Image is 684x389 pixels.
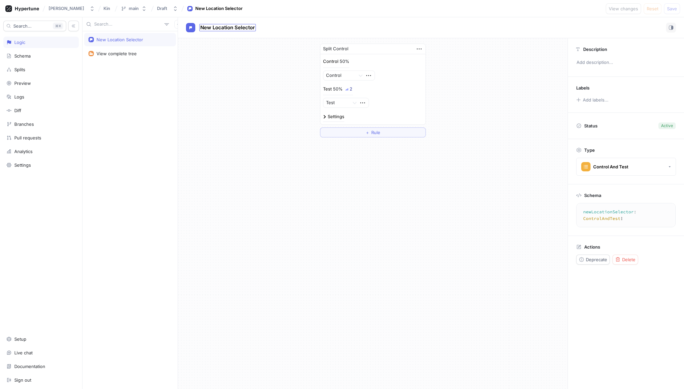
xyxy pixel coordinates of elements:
[14,377,31,383] div: Sign out
[96,37,143,42] div: New Location Selector
[96,51,137,56] div: View complete tree
[14,121,34,127] div: Branches
[664,3,680,14] button: Save
[46,3,97,14] button: [PERSON_NAME]
[576,85,590,91] p: Labels
[622,258,635,262] span: Delete
[14,350,33,355] div: Live chat
[606,3,641,14] button: View changes
[583,47,607,52] p: Description
[667,7,677,11] span: Save
[576,255,610,265] button: Deprecate
[14,40,25,45] div: Logic
[14,135,41,140] div: Pull requests
[661,123,673,129] div: Active
[609,7,638,11] span: View changes
[195,5,243,12] div: New Location Selector
[584,147,595,153] p: Type
[154,3,181,14] button: Draft
[574,57,678,68] p: Add description...
[14,108,21,113] div: Diff
[586,258,607,262] span: Deprecate
[13,24,32,28] span: Search...
[323,58,338,65] p: Control
[14,364,45,369] div: Documentation
[576,158,676,176] button: Control And Test
[14,162,31,168] div: Settings
[323,86,332,93] p: Test
[584,121,598,130] p: Status
[612,255,638,265] button: Delete
[94,21,162,28] input: Search...
[14,67,25,72] div: Splits
[365,130,370,134] span: ＋
[350,87,352,91] div: 2
[14,149,33,154] div: Analytics
[3,21,66,31] button: Search...K
[593,164,628,170] div: Control And Test
[328,114,344,119] div: Settings
[644,3,661,14] button: Reset
[574,96,610,104] button: Add labels...
[200,25,255,30] span: New Location Selector
[53,23,63,29] div: K
[647,7,658,11] span: Reset
[333,87,343,91] div: 50%
[323,46,348,52] div: Split Control
[129,6,139,11] div: main
[49,6,84,11] div: [PERSON_NAME]
[14,53,31,59] div: Schema
[14,81,31,86] div: Preview
[579,206,681,224] textarea: newLocationSelector: ControlAndTest!
[371,130,380,134] span: Rule
[103,6,110,11] span: Kin
[118,3,149,14] button: main
[14,336,26,342] div: Setup
[584,193,601,198] p: Schema
[14,94,24,99] div: Logs
[157,6,167,11] div: Draft
[320,127,426,137] button: ＋Rule
[340,59,349,64] div: 50%
[584,244,600,250] p: Actions
[3,361,79,372] a: Documentation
